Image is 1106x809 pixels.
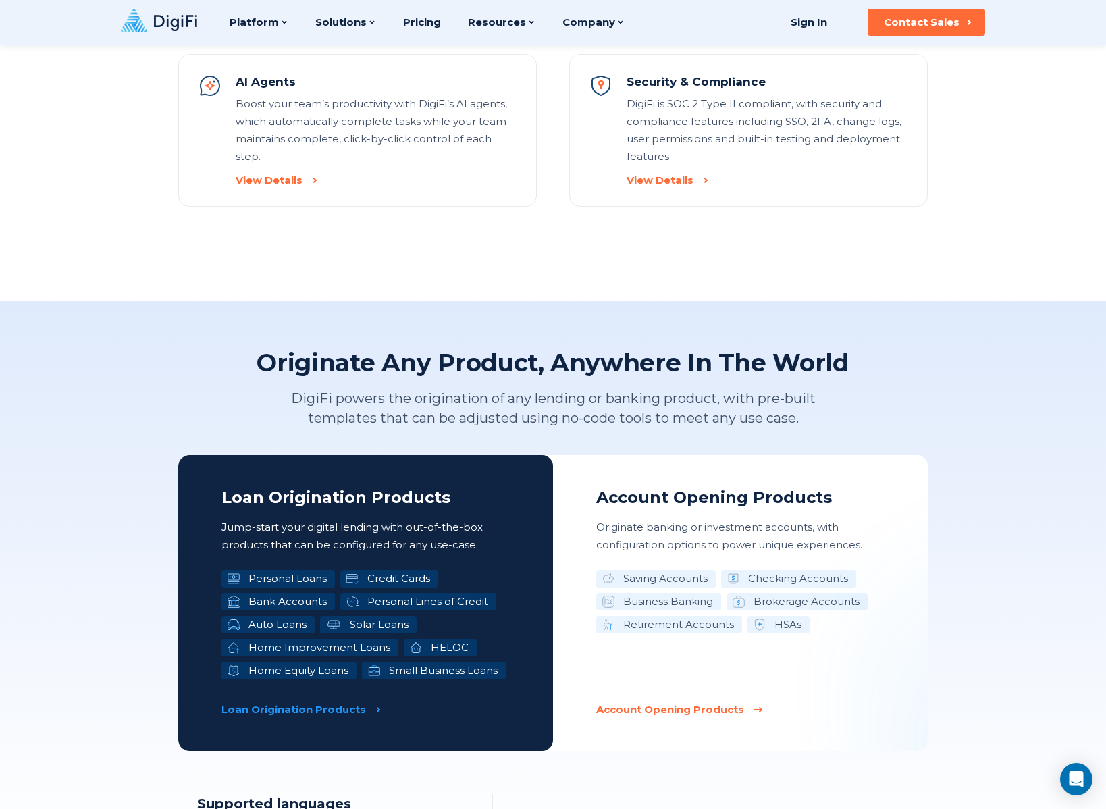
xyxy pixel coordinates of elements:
li: Home Improvement Loans [221,639,398,656]
h2: Account Opening Products [596,488,885,508]
h2: Security & Compliance [627,74,908,90]
a: View Details [236,174,312,187]
p: Account Opening Products [596,701,744,719]
a: Sign In [774,9,843,36]
li: Retirement Accounts [596,616,742,633]
p: DigiFi powers the origination of any lending or banking product, with pre-built templates that ca... [259,389,847,428]
div: Open Intercom Messenger [1060,763,1092,795]
p: Jump-start your digital lending with out-of-the-box products that can be configured for any use-c... [221,519,510,554]
h2: AI Agents [236,74,517,90]
li: Bank Accounts [221,593,335,610]
li: Business Banking [596,593,721,610]
li: Small Business Loans [362,662,506,679]
li: Checking Accounts [721,570,856,588]
li: Auto Loans [221,616,315,633]
h2: Originate Any Product, Anywhere In The World [257,347,849,378]
h2: Loan Origination Products [221,488,510,508]
div: View Details [236,174,302,187]
li: Home Equity Loans [221,662,357,679]
div: Contact Sales [884,16,959,29]
li: Personal Loans [221,570,335,588]
li: Credit Cards [340,570,438,588]
li: Personal Lines of Credit [340,593,496,610]
p: Originate banking or investment accounts, with configuration options to power unique experiences. [596,519,885,554]
li: Saving Accounts [596,570,716,588]
div: View Details [627,174,693,187]
p: DigiFi is SOC 2 Type II compliant, with security and compliance features including SSO, 2FA, chan... [627,95,908,165]
p: Loan Origination Products [221,701,366,719]
a: Loan Origination Products [221,701,510,719]
li: HSAs [747,616,810,633]
a: View Details [627,174,703,187]
button: Contact Sales [868,9,985,36]
li: Brokerage Accounts [727,593,868,610]
li: HELOC [404,639,477,656]
li: Solar Loans [320,616,417,633]
a: Account Opening Products [596,701,885,719]
p: Boost your team’s productivity with DigiFi’s AI agents, which automatically complete tasks while ... [236,95,517,165]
